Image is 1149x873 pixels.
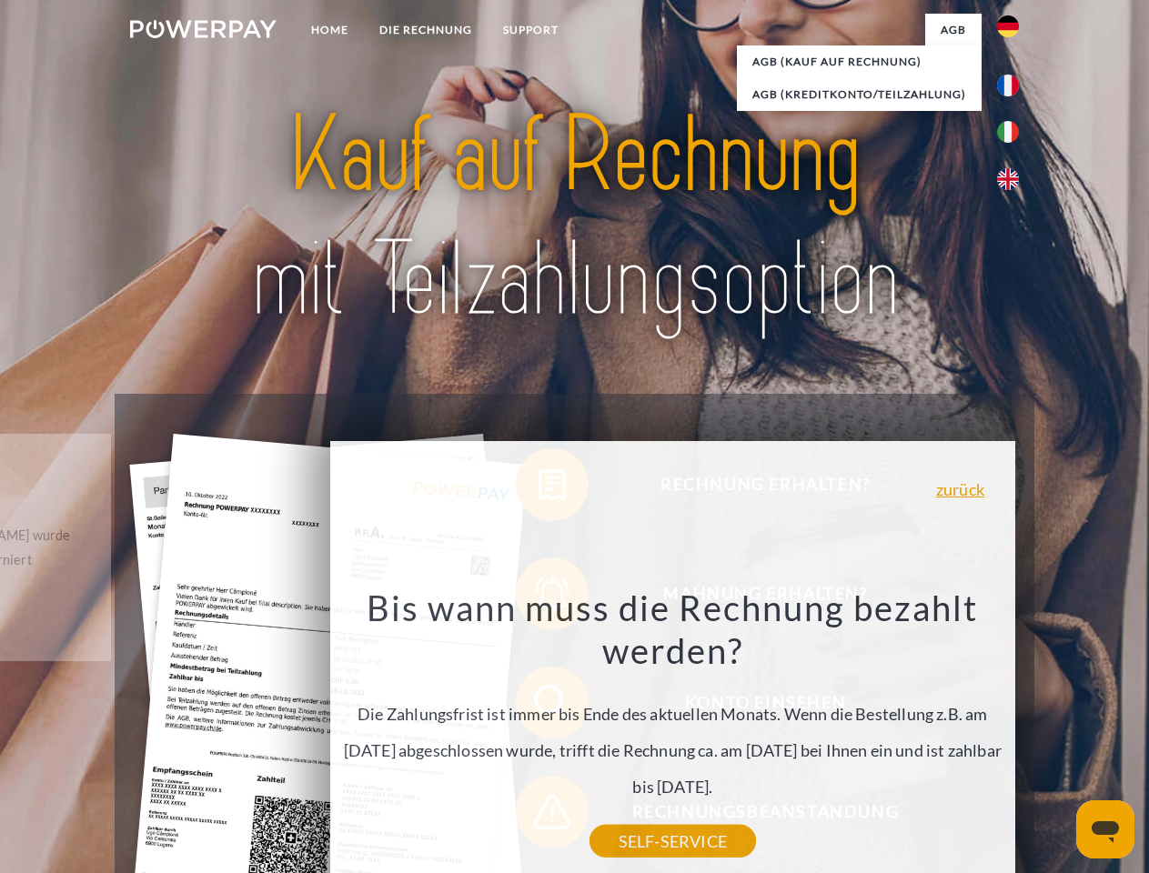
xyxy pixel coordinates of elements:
[130,20,277,38] img: logo-powerpay-white.svg
[174,87,975,348] img: title-powerpay_de.svg
[737,45,982,78] a: AGB (Kauf auf Rechnung)
[1076,800,1134,858] iframe: Schaltfläche zum Öffnen des Messaging-Fensters
[997,75,1019,96] img: fr
[936,481,984,497] a: zurück
[296,14,364,46] a: Home
[997,15,1019,37] img: de
[590,825,756,858] a: SELF-SERVICE
[997,121,1019,143] img: it
[364,14,488,46] a: DIE RECHNUNG
[340,586,1004,841] div: Die Zahlungsfrist ist immer bis Ende des aktuellen Monats. Wenn die Bestellung z.B. am [DATE] abg...
[997,168,1019,190] img: en
[340,586,1004,673] h3: Bis wann muss die Rechnung bezahlt werden?
[737,78,982,111] a: AGB (Kreditkonto/Teilzahlung)
[488,14,574,46] a: SUPPORT
[925,14,982,46] a: agb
